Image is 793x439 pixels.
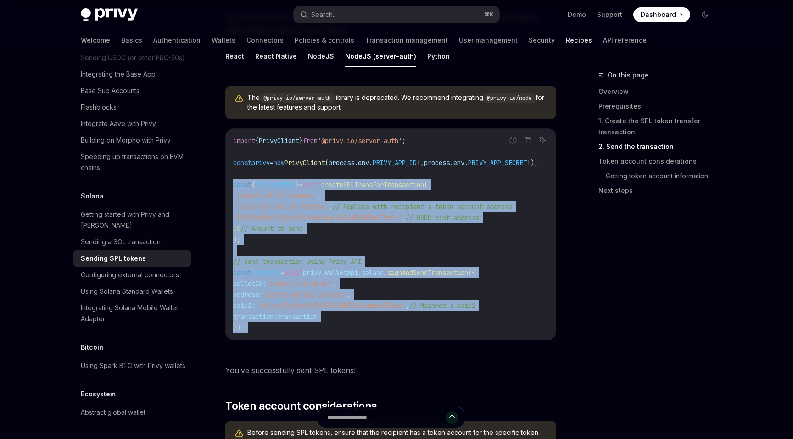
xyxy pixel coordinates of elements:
[483,93,536,103] code: @privy-io/node
[406,302,409,310] span: ,
[606,169,720,183] a: Getting token account information
[262,291,347,299] span: 'insert-wallet-address'
[81,342,103,353] h5: Bitcoin
[597,10,622,19] a: Support
[260,93,335,103] code: @privy-io/server-auth
[81,85,140,96] div: Base Sub Accounts
[373,159,417,167] span: PRIVY_APP_ID
[81,389,116,400] h5: Ecosystem
[295,29,354,51] a: Policies & controls
[251,181,255,189] span: {
[81,407,145,418] div: Abstract global wallet
[73,66,191,82] a: Integrating the Base App
[529,29,555,51] a: Security
[81,118,156,129] div: Integrate Aave with Privy
[233,269,251,277] span: const
[251,269,281,277] span: response
[73,234,191,250] a: Sending a SOL transaction
[598,154,720,169] a: Token account considerations
[417,159,420,167] span: !
[318,192,321,200] span: ,
[468,269,475,277] span: ({
[303,269,321,277] span: privy
[73,250,191,267] a: Sending SPL tokens
[603,29,647,51] a: API reference
[81,29,110,51] a: Welcome
[332,280,336,288] span: ,
[325,159,329,167] span: (
[233,181,251,189] span: const
[81,286,173,297] div: Using Solana Standard Wallets
[568,10,586,19] a: Demo
[81,69,156,80] div: Integrating the Base App
[233,313,277,321] span: transaction:
[633,7,690,22] a: Dashboard
[332,203,512,211] span: // Replace with recipient's token account address
[233,236,240,244] span: );
[73,148,191,176] a: Speeding up transactions on EVM chains
[311,9,337,20] div: Search...
[81,135,171,146] div: Building on Morpho with Privy
[233,192,318,200] span: 'insert-wallet-address'
[73,300,191,327] a: Integrating Solana Mobile Wallet Adapter
[598,139,720,154] a: 2. Send the transaction
[81,360,185,371] div: Using Spark BTC with Privy wallets
[358,159,369,167] span: env
[233,225,240,233] span: 10
[235,94,244,103] svg: Warning
[240,225,303,233] span: // Amount to send
[321,269,325,277] span: .
[73,267,191,283] a: Configuring external connectors
[402,137,406,145] span: ;
[73,99,191,115] a: Flashblocks
[285,269,303,277] span: await
[453,159,464,167] span: env
[153,29,201,51] a: Authentication
[251,159,270,167] span: privy
[318,137,402,145] span: '@privy-io/server-auth'
[384,269,387,277] span: .
[81,236,161,247] div: Sending a SOL transaction
[246,29,284,51] a: Connectors
[427,45,450,67] button: Python
[233,291,262,299] span: address:
[299,137,303,145] span: }
[424,159,450,167] span: process
[296,181,299,189] span: }
[294,6,499,23] button: Search...⌘K
[365,29,448,51] a: Transaction management
[484,11,494,18] span: ⌘ K
[347,291,351,299] span: ,
[536,134,548,146] button: Ask AI
[507,134,519,146] button: Report incorrect code
[81,269,179,280] div: Configuring external connectors
[464,159,468,167] span: .
[73,357,191,374] a: Using Spark BTC with Privy wallets
[81,302,185,324] div: Integrating Solana Mobile Wallet Adapter
[73,132,191,148] a: Building on Morpho with Privy
[303,137,318,145] span: from
[233,137,255,145] span: import
[329,159,354,167] span: process
[81,253,146,264] div: Sending SPL tokens
[277,313,318,321] span: transaction
[450,159,453,167] span: .
[299,181,303,189] span: =
[303,181,321,189] span: await
[81,8,138,21] img: dark logo
[81,102,117,113] div: Flashblocks
[402,214,406,222] span: ,
[362,269,384,277] span: solana
[345,45,416,67] button: NodeJS (server-auth)
[406,214,479,222] span: // USDC mint address
[598,99,720,114] a: Prerequisites
[233,159,251,167] span: const
[522,134,534,146] button: Copy the contents from the code block
[566,29,592,51] a: Recipes
[255,302,406,310] span: 'solana:5eykt4UsFv8P8NJdTREpY1vzqKqZKvdp'
[233,280,266,288] span: walletId:
[424,181,428,189] span: (
[420,159,424,167] span: ,
[358,269,362,277] span: .
[225,399,377,413] span: Token account considerations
